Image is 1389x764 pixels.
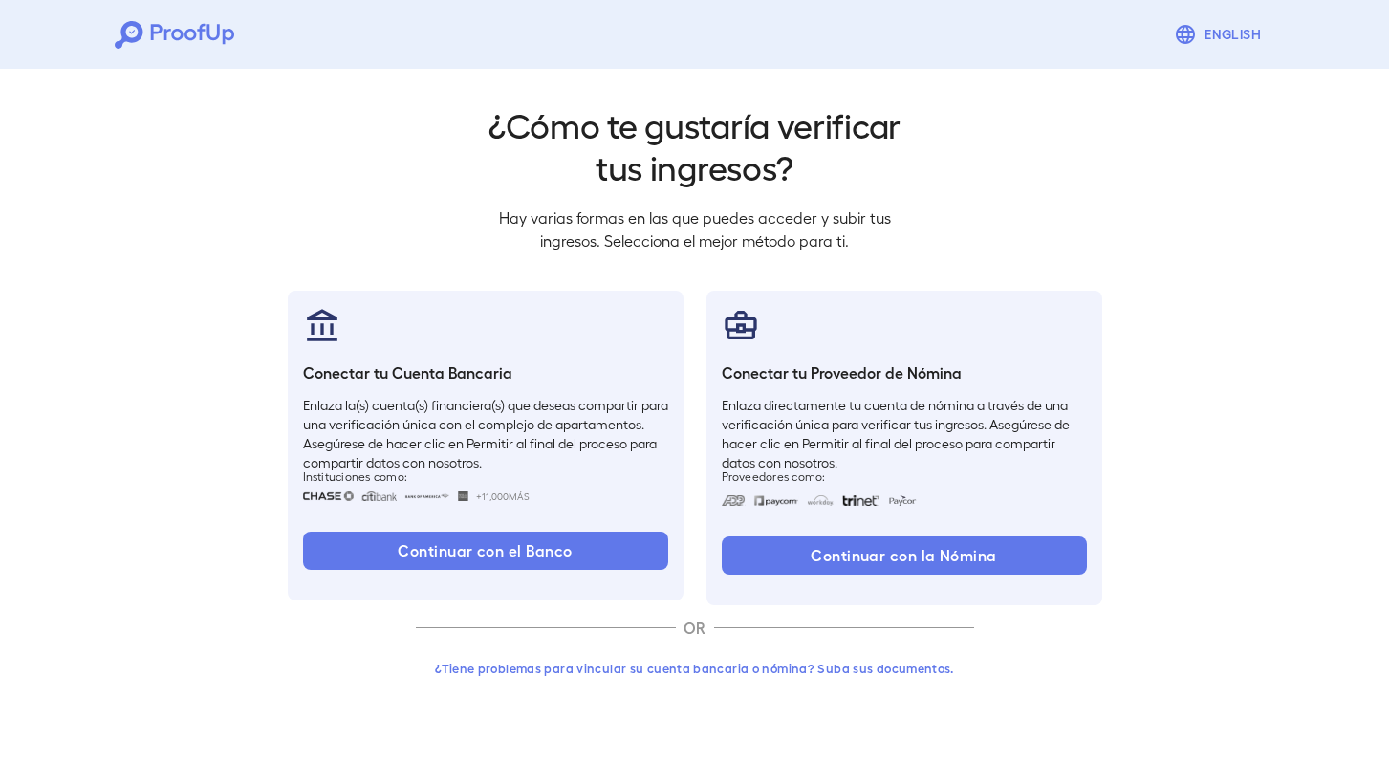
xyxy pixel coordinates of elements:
img: trinet.svg [842,495,880,506]
p: OR [676,617,714,640]
img: paycom.svg [753,495,799,506]
button: Continuar con el Banco [303,532,668,570]
img: wellsfargo.svg [458,491,468,501]
h6: Conectar tu Proveedor de Nómina [722,361,1087,384]
h2: ¿Cómo te gustaría verificar tus ingresos? [483,103,907,187]
img: paycon.svg [887,495,917,506]
p: Enlaza la(s) cuenta(s) financiera(s) que deseas compartir para una verificación única con el comp... [303,396,668,453]
img: bankOfAmerica.svg [404,491,450,501]
img: payrollProvider.svg [722,306,760,344]
p: Hay varias formas en las que puedes acceder y subir tus ingresos. Selecciona el mejor método para... [483,207,907,252]
img: citibank.svg [361,491,398,501]
button: Continuar con la Nómina [722,536,1087,575]
span: Proveedores como: [722,469,1087,484]
span: +11,000 Más [476,489,530,504]
span: Instituciones como: [303,469,668,484]
button: English [1166,15,1274,54]
img: bankAccount.svg [303,306,341,344]
img: workday.svg [807,495,835,506]
img: adp.svg [722,495,746,506]
img: chase.svg [303,491,354,501]
button: ¿Tiene problemas para vincular su cuenta bancaria o nómina? Suba sus documentos. [416,651,974,686]
p: Enlaza directamente tu cuenta de nómina a través de una verificación única para verificar tus ing... [722,396,1087,453]
h6: Conectar tu Cuenta Bancaria [303,361,668,384]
